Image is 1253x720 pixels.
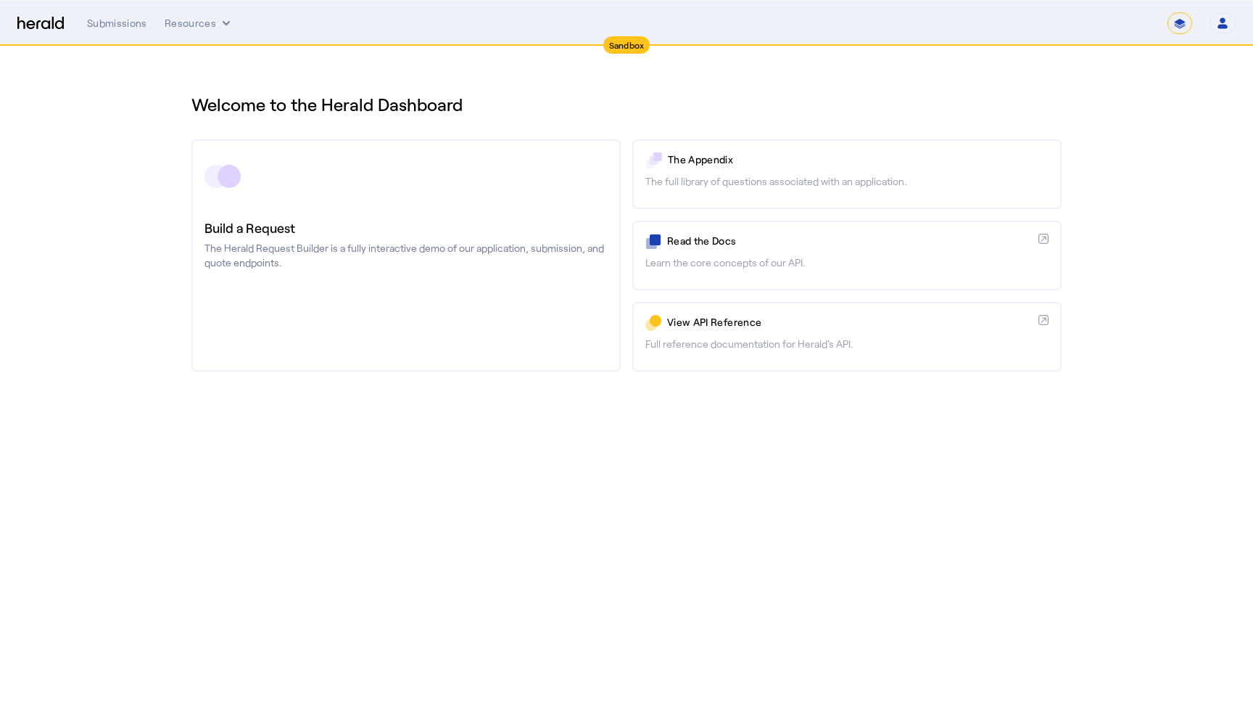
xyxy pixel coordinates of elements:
a: Build a RequestThe Herald Request Builder is a fully interactive demo of our application, submiss... [191,139,621,372]
p: View API Reference [667,315,1033,330]
a: View API ReferenceFull reference documentation for Herald's API. [632,302,1062,372]
img: Herald Logo [17,17,64,30]
a: The AppendixThe full library of questions associated with an application. [632,139,1062,209]
h1: Welcome to the Herald Dashboard [191,93,1062,116]
p: Full reference documentation for Herald's API. [645,337,1049,351]
a: Read the DocsLearn the core concepts of our API. [632,221,1062,290]
p: Learn the core concepts of our API. [645,255,1049,270]
div: Submissions [87,16,147,30]
p: The Herald Request Builder is a fully interactive demo of our application, submission, and quote ... [204,241,608,270]
button: Resources dropdown menu [165,16,233,30]
p: The full library of questions associated with an application. [645,174,1049,189]
h3: Build a Request [204,218,608,238]
p: Read the Docs [667,234,1033,248]
div: Sandbox [603,36,650,54]
p: The Appendix [668,152,1049,167]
